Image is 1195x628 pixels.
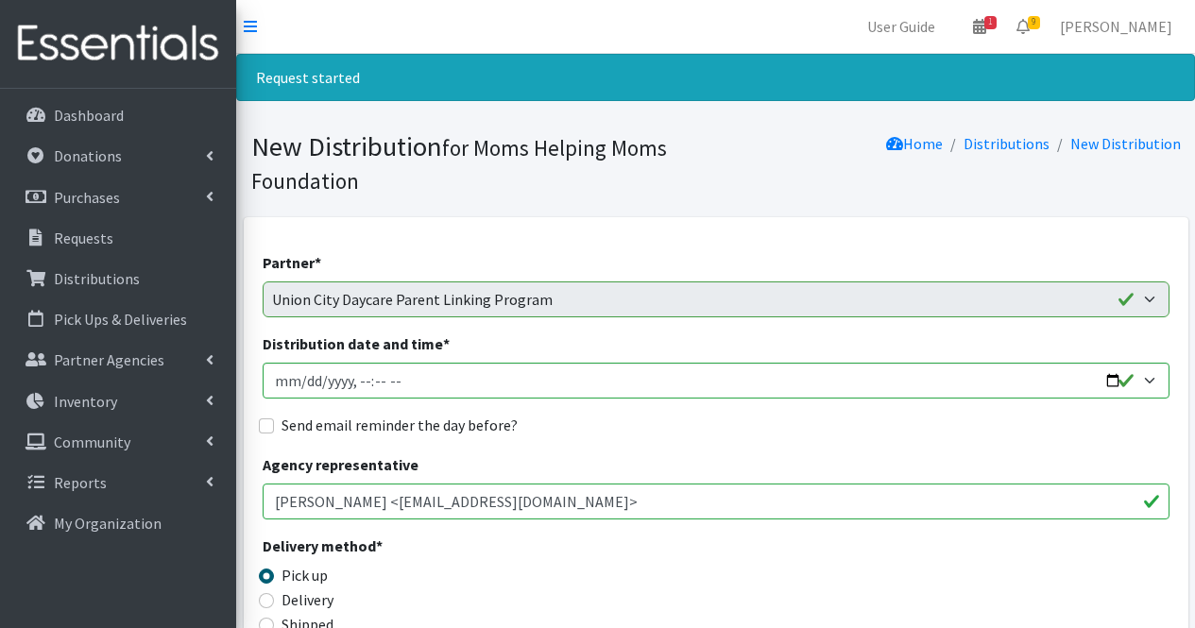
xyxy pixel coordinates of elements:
img: HumanEssentials [8,12,229,76]
label: Send email reminder the day before? [282,414,518,436]
p: Purchases [54,188,120,207]
small: for Moms Helping Moms Foundation [251,134,667,195]
a: Dashboard [8,96,229,134]
label: Distribution date and time [263,332,450,355]
div: Request started [236,54,1195,101]
a: Partner Agencies [8,341,229,379]
a: Reports [8,464,229,501]
p: Pick Ups & Deliveries [54,310,187,329]
a: User Guide [852,8,950,45]
a: New Distribution [1070,134,1181,153]
a: [PERSON_NAME] [1045,8,1187,45]
a: Pick Ups & Deliveries [8,300,229,338]
a: Distributions [964,134,1050,153]
a: My Organization [8,504,229,542]
span: 1 [984,16,997,29]
p: Reports [54,473,107,492]
p: Requests [54,229,113,247]
p: Donations [54,146,122,165]
a: Inventory [8,382,229,420]
p: Partner Agencies [54,350,164,369]
abbr: required [443,334,450,353]
a: Requests [8,219,229,257]
label: Partner [263,251,321,274]
a: Distributions [8,260,229,297]
a: Purchases [8,178,229,216]
label: Pick up [282,564,328,586]
p: My Organization [54,514,162,533]
a: 1 [958,8,1001,45]
a: 9 [1001,8,1045,45]
span: 9 [1028,16,1040,29]
h1: New Distribution [251,130,709,195]
a: Home [886,134,943,153]
p: Inventory [54,392,117,411]
label: Delivery [282,588,333,611]
p: Distributions [54,269,140,288]
legend: Delivery method [263,535,489,564]
p: Community [54,433,130,451]
label: Agency representative [263,453,418,476]
a: Community [8,423,229,461]
p: Dashboard [54,106,124,125]
abbr: required [315,253,321,272]
abbr: required [376,536,383,555]
a: Donations [8,137,229,175]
